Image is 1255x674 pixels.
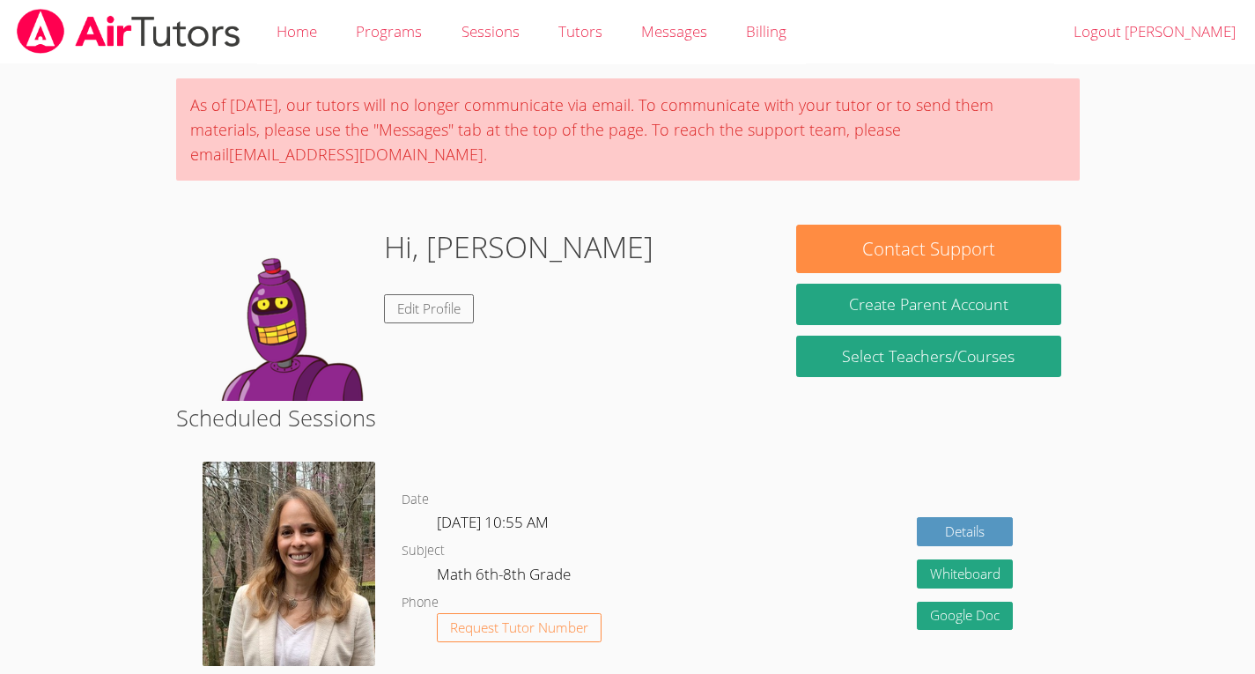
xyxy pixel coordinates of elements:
h1: Hi, [PERSON_NAME] [384,225,653,270]
span: Messages [641,21,707,41]
button: Contact Support [796,225,1061,273]
img: airtutors_banner-c4298cdbf04f3fff15de1276eac7730deb9818008684d7c2e4769d2f7ddbe033.png [15,9,242,54]
dt: Phone [402,592,439,614]
span: Request Tutor Number [450,621,588,634]
h2: Scheduled Sessions [176,401,1080,434]
a: Select Teachers/Courses [796,336,1061,377]
div: As of [DATE], our tutors will no longer communicate via email. To communicate with your tutor or ... [176,78,1080,181]
button: Request Tutor Number [437,613,602,642]
img: default.png [194,225,370,401]
dt: Subject [402,540,445,562]
a: Google Doc [917,602,1014,631]
button: Whiteboard [917,559,1014,589]
span: [DATE] 10:55 AM [437,512,549,532]
img: avatar.png [203,462,376,665]
button: Create Parent Account [796,284,1061,325]
a: Edit Profile [384,294,474,323]
dt: Date [402,489,429,511]
a: Details [917,517,1014,546]
dd: Math 6th-8th Grade [437,562,574,592]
